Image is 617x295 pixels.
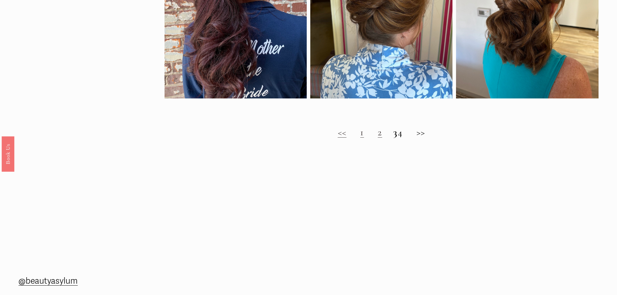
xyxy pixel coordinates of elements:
[165,127,599,138] h2: 4 >>
[18,274,78,289] a: @beautyasylum
[360,126,364,138] a: 1
[393,126,398,138] strong: 3
[338,126,347,138] a: <<
[2,136,14,171] a: Book Us
[378,126,382,138] a: 2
